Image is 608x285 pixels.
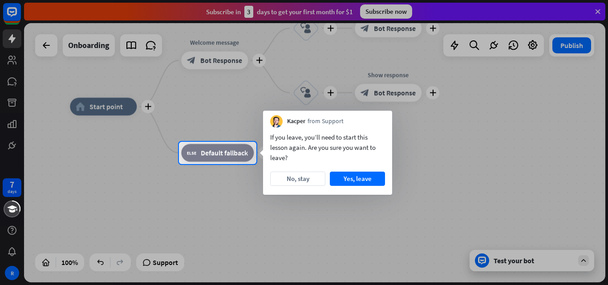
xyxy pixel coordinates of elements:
[201,149,248,157] span: Default fallback
[270,172,325,186] button: No, stay
[7,4,34,30] button: Open LiveChat chat widget
[287,117,305,126] span: Kacper
[308,117,344,126] span: from Support
[330,172,385,186] button: Yes, leave
[187,149,196,157] i: block_fallback
[270,132,385,163] div: If you leave, you’ll need to start this lesson again. Are you sure you want to leave?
